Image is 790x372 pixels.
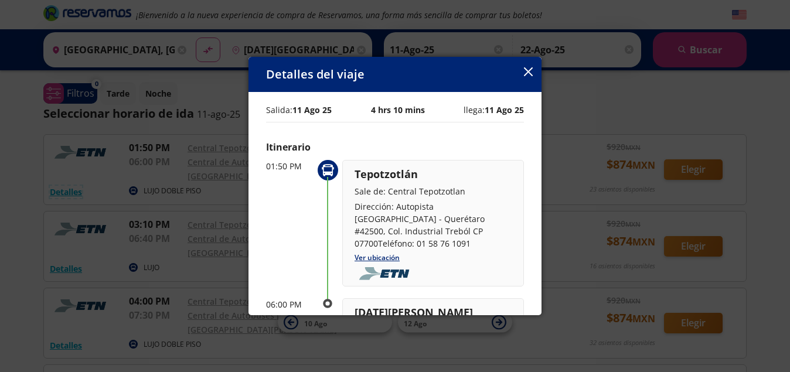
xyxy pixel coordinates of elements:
[355,185,512,197] p: Sale de: Central Tepotzotlan
[355,267,417,280] img: foobar2.png
[355,252,400,262] a: Ver ubicación
[355,305,512,320] p: [DATE][PERSON_NAME]
[266,298,313,310] p: 06:00 PM
[266,66,365,83] p: Detalles del viaje
[266,104,332,116] p: Salida:
[266,140,524,154] p: Itinerario
[292,104,332,115] b: 11 Ago 25
[464,104,524,116] p: llega:
[355,166,512,182] p: Tepotzotlán
[355,200,512,250] p: Dirección: Autopista [GEOGRAPHIC_DATA] - Querétaro #42500, Col. Industrial Treból CP 07700Teléfon...
[371,104,425,116] p: 4 hrs 10 mins
[266,160,313,172] p: 01:50 PM
[485,104,524,115] b: 11 Ago 25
